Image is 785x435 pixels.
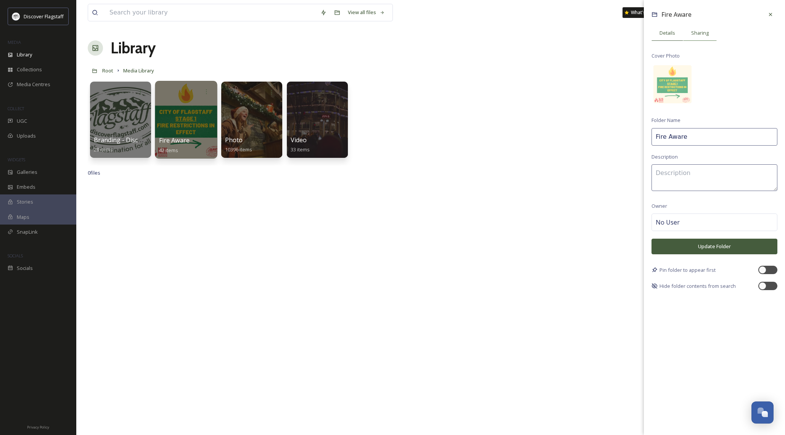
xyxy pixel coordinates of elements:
span: 0 file s [88,169,100,177]
span: Fire Aware [159,136,190,144]
span: MEDIA [8,39,21,45]
a: Photo10396 items [225,136,252,153]
span: Description [651,153,678,161]
input: Name [651,128,777,146]
span: Stories [17,198,33,205]
a: View all files [344,5,389,20]
span: WIDGETS [8,157,25,162]
span: Embeds [17,183,35,191]
span: Socials [17,265,33,272]
span: Folder Name [651,117,680,124]
span: Video [291,136,307,144]
span: Collections [17,66,42,73]
a: Branding - Discover Flagstaff29 items [94,136,177,153]
span: UGC [17,117,27,125]
span: Root [102,67,113,74]
span: SnapLink [17,228,38,236]
span: Branding - Discover Flagstaff [94,136,177,144]
a: What's New [623,7,661,18]
a: Fire Aware42 items [159,137,190,154]
span: COLLECT [8,106,24,111]
span: Media Centres [17,81,50,88]
button: Open Chat [751,401,774,424]
span: 10396 items [225,146,252,153]
a: Video33 items [291,136,310,153]
span: Media Library [123,67,154,74]
span: Uploads [17,132,36,140]
span: 33 items [291,146,310,153]
a: Privacy Policy [27,422,49,431]
img: 0c66f72a-e2e2-4251-a223-2eca33d4793a.jpg [653,65,692,103]
a: Library [111,37,156,59]
span: SOCIALS [8,253,23,258]
span: Discover Flagstaff [24,13,64,20]
span: Privacy Policy [27,425,49,430]
span: 42 items [159,146,179,153]
span: 29 items [94,146,113,153]
a: Root [102,66,113,75]
img: Untitled%20design%20(1).png [12,13,20,20]
span: Galleries [17,169,37,176]
span: Maps [17,213,29,221]
input: Search your library [106,4,317,21]
a: Media Library [123,66,154,75]
span: Library [17,51,32,58]
span: Photo [225,136,243,144]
